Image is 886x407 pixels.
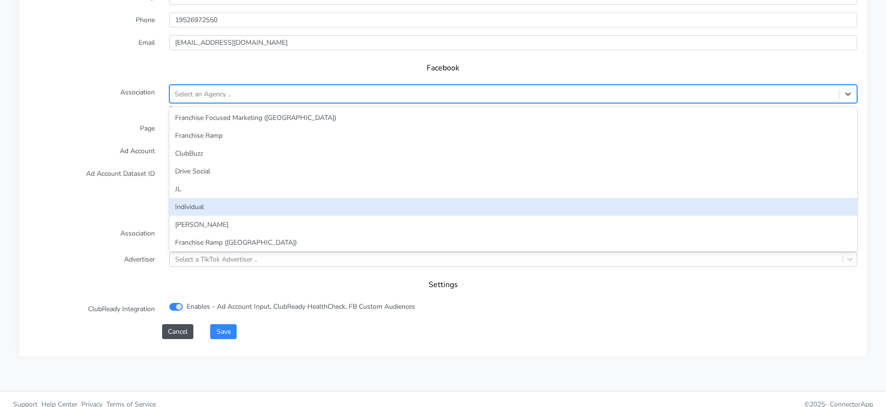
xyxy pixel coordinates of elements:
[38,64,848,73] h5: Facebook
[22,166,162,191] label: Ad Account Dataset ID
[22,85,162,113] label: Association
[22,35,162,50] label: Email
[169,234,857,251] div: Franchise Ramp ([GEOGRAPHIC_DATA])
[169,13,857,27] input: Enter phone ...
[169,216,857,234] div: [PERSON_NAME]
[169,162,857,180] div: Drive Social
[22,13,162,27] label: Phone
[169,109,857,127] div: Franchise Focused Marketing ([GEOGRAPHIC_DATA])
[175,89,231,99] div: Select an Agency ..
[187,302,415,312] label: Enables - Ad Account Input, ClubReady HealthCheck, FB Custom Audiences
[22,121,162,136] label: Page
[22,302,162,316] label: ClubReady Integration
[175,254,257,264] div: Select a TikTok Advertiser ..
[162,324,193,339] button: Cancel
[169,180,857,198] div: JL
[22,226,162,244] label: Association
[22,252,162,267] label: Advertiser
[38,205,848,214] h5: TikTok
[169,144,857,162] div: ClubBuzz
[169,105,857,113] span: Required
[22,144,162,158] label: Ad Account
[210,324,236,339] button: Save
[169,198,857,216] div: Individual
[169,35,857,50] input: Enter Email ...
[169,127,857,144] div: Franchise Ramp
[38,280,848,289] h5: Settings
